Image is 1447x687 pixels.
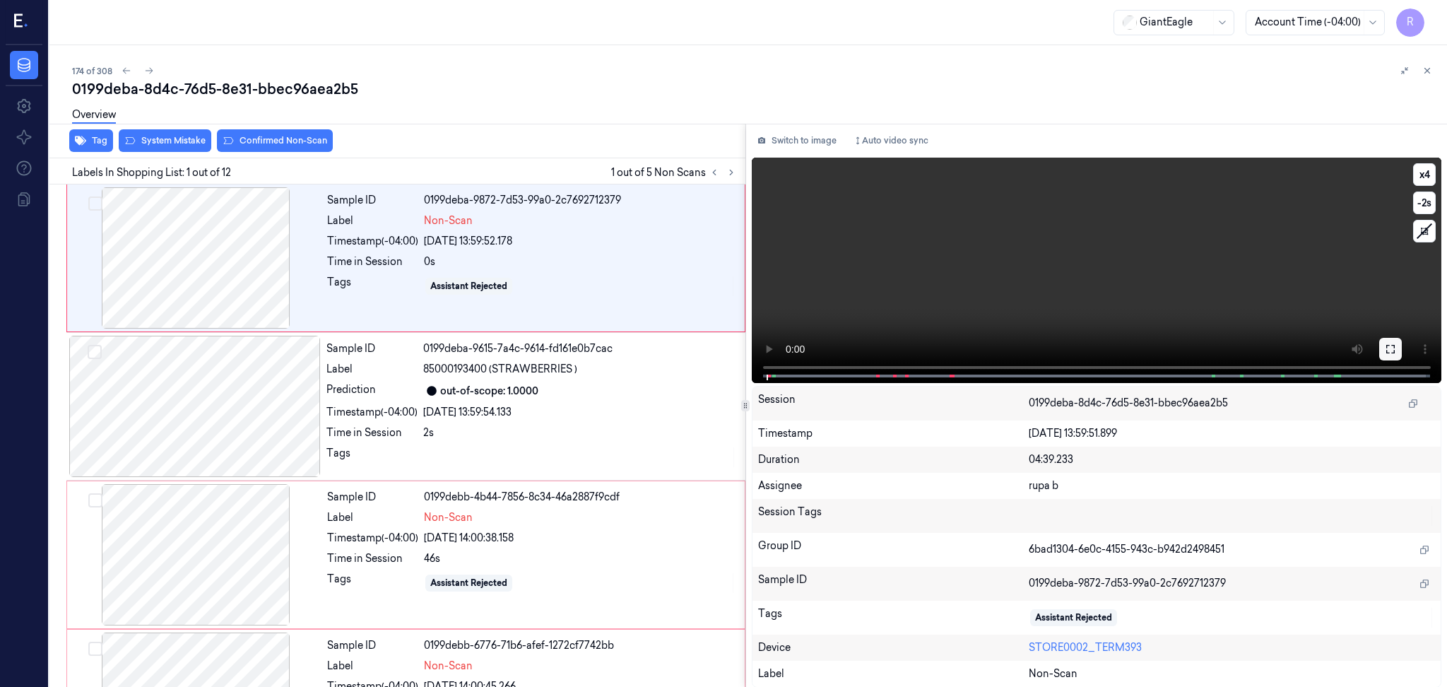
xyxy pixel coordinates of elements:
div: out-of-scope: 1.0000 [440,384,538,399]
button: Switch to image [752,129,842,152]
button: Select row [88,345,102,359]
button: Auto video sync [848,129,934,152]
div: Assistant Rejected [430,577,507,589]
div: Device [758,640,1029,655]
span: 6bad1304-6e0c-4155-943c-b942d2498451 [1029,542,1224,557]
div: [DATE] 13:59:52.178 [424,234,736,249]
div: Sample ID [327,193,418,208]
div: Session [758,392,1029,415]
div: Assistant Rejected [1035,611,1112,624]
div: Time in Session [326,425,418,440]
div: 0199debb-6776-71b6-afef-1272cf7742bb [424,638,736,653]
div: Sample ID [327,490,418,505]
div: 0199deba-9615-7a4c-9614-fd161e0b7cac [423,341,737,356]
div: Time in Session [327,254,418,269]
div: Timestamp (-04:00) [326,405,418,420]
span: 0199deba-9872-7d53-99a0-2c7692712379 [1029,576,1226,591]
div: 0199deba-9872-7d53-99a0-2c7692712379 [424,193,736,208]
a: Overview [72,107,116,124]
div: Group ID [758,539,1029,561]
span: 85000193400 (STRAWBERRIES ) [423,362,577,377]
button: R [1396,8,1424,37]
div: Duration [758,452,1029,467]
div: Label [327,213,418,228]
div: Timestamp (-04:00) [327,531,418,546]
div: Timestamp [758,426,1029,441]
div: 0199deba-8d4c-76d5-8e31-bbec96aea2b5 [72,79,1436,99]
div: [DATE] 13:59:54.133 [423,405,737,420]
div: Assistant Rejected [430,280,507,293]
button: Select row [88,493,102,507]
button: Select row [88,642,102,656]
div: Tags [327,572,418,594]
div: rupa b [1029,478,1435,493]
div: Sample ID [326,341,418,356]
div: Tags [327,275,418,298]
button: x4 [1413,163,1436,186]
div: Assignee [758,478,1029,493]
span: Labels In Shopping List: 1 out of 12 [72,165,231,180]
div: Tags [758,606,1029,629]
div: Time in Session [327,551,418,566]
div: Sample ID [327,638,418,653]
div: Session Tags [758,505,1029,527]
div: STORE0002_TERM393 [1029,640,1435,655]
div: [DATE] 14:00:38.158 [424,531,736,546]
span: Non-Scan [424,659,473,674]
div: 04:39.233 [1029,452,1435,467]
div: [DATE] 13:59:51.899 [1029,426,1435,441]
button: -2s [1413,192,1436,214]
button: System Mistake [119,129,211,152]
div: Label [758,667,1029,681]
span: 0199deba-8d4c-76d5-8e31-bbec96aea2b5 [1029,396,1228,411]
span: 174 of 308 [72,65,112,77]
div: 0s [424,254,736,269]
div: 2s [423,425,737,440]
div: Timestamp (-04:00) [327,234,418,249]
button: Confirmed Non-Scan [217,129,333,152]
div: Label [326,362,418,377]
div: Label [327,659,418,674]
div: 0199debb-4b44-7856-8c34-46a2887f9cdf [424,490,736,505]
div: 46s [424,551,736,566]
div: Tags [326,446,418,469]
button: Select row [88,196,102,211]
span: Non-Scan [424,213,473,228]
div: Sample ID [758,572,1029,595]
span: Non-Scan [424,510,473,525]
div: Prediction [326,382,418,399]
span: Non-Scan [1029,667,1077,681]
div: Label [327,510,418,525]
span: 1 out of 5 Non Scans [611,164,740,181]
button: Tag [69,129,113,152]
